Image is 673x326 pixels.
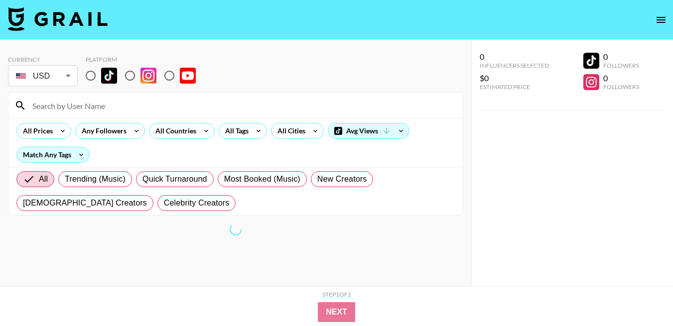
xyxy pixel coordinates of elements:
img: TikTok [101,68,117,84]
div: All Tags [219,123,251,138]
div: Step 1 of 2 [322,291,351,298]
div: 0 [480,52,549,62]
span: Quick Turnaround [142,173,207,185]
span: Trending (Music) [65,173,126,185]
div: All Cities [271,123,307,138]
div: Followers [603,83,639,91]
span: [DEMOGRAPHIC_DATA] Creators [23,197,147,209]
div: All Prices [17,123,55,138]
div: USD [10,67,76,85]
div: Any Followers [76,123,129,138]
div: Influencers Selected [480,62,549,69]
div: Avg Views [328,123,409,138]
button: open drawer [651,10,671,30]
span: Celebrity Creators [164,197,230,209]
img: Grail Talent [8,7,108,31]
div: Estimated Price [480,83,549,91]
div: Platform [86,56,204,63]
div: $0 [480,73,549,83]
span: Refreshing bookers, clients, countries, tags, cities, talent, talent... [228,222,243,237]
div: Followers [603,62,639,69]
img: YouTube [180,68,196,84]
input: Search by User Name [26,98,457,113]
div: 0 [603,73,639,83]
span: All [39,173,48,185]
span: New Creators [317,173,367,185]
div: All Countries [149,123,198,138]
img: Instagram [140,68,156,84]
div: Currency [8,56,78,63]
span: Most Booked (Music) [224,173,300,185]
div: Match Any Tags [17,147,89,162]
iframe: Drift Widget Chat Controller [623,276,661,314]
button: Next [318,302,355,322]
div: 0 [603,52,639,62]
